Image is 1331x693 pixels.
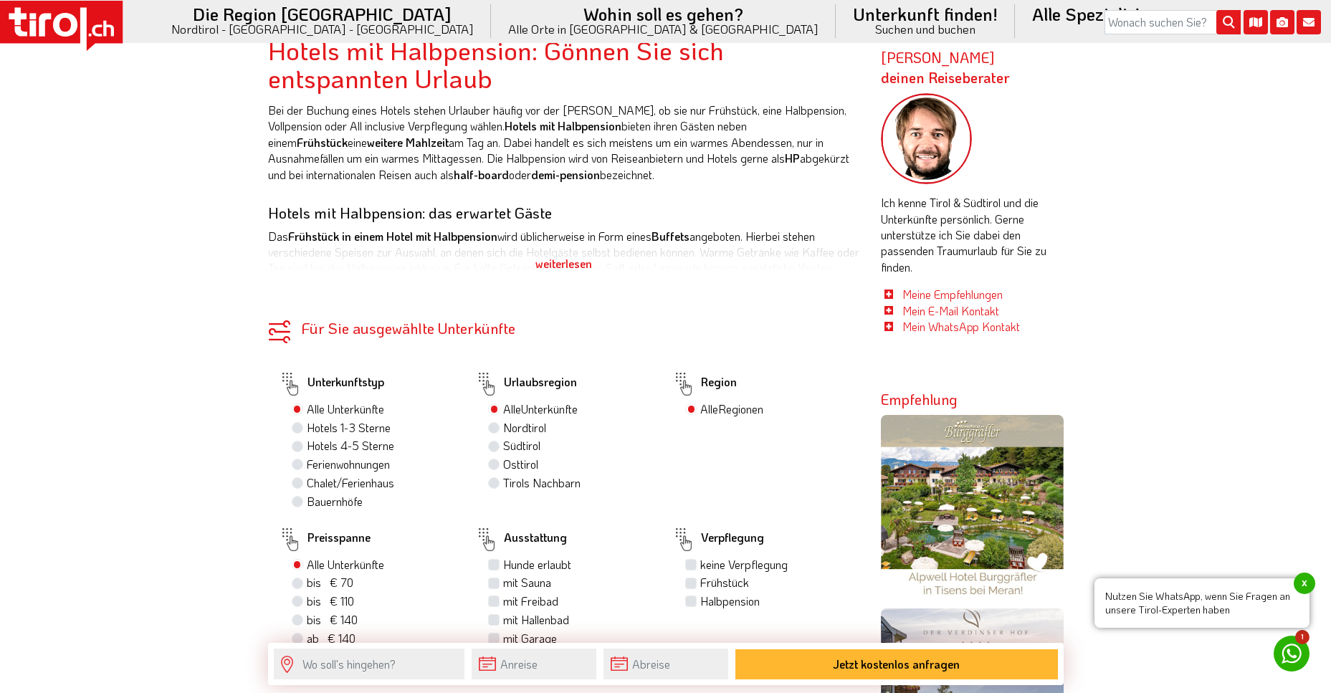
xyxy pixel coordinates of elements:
[475,368,577,401] label: Urlaubsregion
[672,523,764,556] label: Verpflegung
[503,401,578,417] label: Alle Unterkünfte
[279,368,384,401] label: Unterkunftstyp
[902,319,1020,334] a: Mein WhatsApp Kontakt
[307,612,358,627] span: bis € 140
[672,368,737,401] label: Region
[1094,578,1309,628] span: Nutzen Sie WhatsApp, wenn Sie Fragen an unsere Tirol-Experten haben
[604,649,728,679] input: Abreise
[268,36,859,92] h2: Hotels mit Halbpension: Gönnen Sie sich entspannten Urlaub
[785,150,800,166] strong: HP
[881,390,958,408] strong: Empfehlung
[531,167,600,182] strong: demi-pension
[367,135,449,150] strong: weitere Mahlzeit
[735,649,1058,679] button: Jetzt kostenlos anfragen
[700,401,763,417] label: Alle Regionen
[472,649,596,679] input: Anreise
[503,575,551,591] label: mit Sauna
[503,631,557,646] label: mit Garage
[1270,10,1294,34] i: Fotogalerie
[503,420,546,436] label: Nordtirol
[1274,636,1309,672] a: 1 Nutzen Sie WhatsApp, wenn Sie Fragen an unsere Tirol-Experten habenx
[475,523,567,556] label: Ausstattung
[881,415,1064,598] img: burggraefler.jpg
[902,287,1003,302] a: Meine Empfehlungen
[307,631,356,646] span: ab € 140
[1244,10,1268,34] i: Karte öffnen
[503,475,581,491] label: Tirols Nachbarn
[881,93,973,185] img: frag-markus.png
[881,48,1010,87] strong: [PERSON_NAME]
[307,457,390,472] label: Ferienwohnungen
[268,229,859,405] p: Das wird üblicherweise in Form eines angeboten. Hierbei stehen verschiedene Speisen zur Auswahl, ...
[307,475,394,491] label: Chalet/Ferienhaus
[307,401,384,417] label: Alle Unterkünfte
[652,229,690,244] strong: Buffets
[268,204,859,221] h3: Hotels mit Halbpension: das erwartet Gäste
[503,557,571,573] label: Hunde erlaubt
[268,102,859,183] p: Bei der Buchung eines Hotels stehen Urlauber häufig vor der [PERSON_NAME], ob sie nur Frühstück, ...
[171,23,474,35] small: Nordtirol - [GEOGRAPHIC_DATA] - [GEOGRAPHIC_DATA]
[307,557,384,573] label: Alle Unterkünfte
[503,438,540,454] label: Südtirol
[307,575,353,590] span: bis € 70
[881,68,1010,87] span: deinen Reiseberater
[881,93,1064,335] div: Ich kenne Tirol & Südtirol und die Unterkünfte persönlich. Gerne unterstütze ich Sie dabei den pa...
[288,229,497,244] strong: Frühstück in einem Hotel mit Halbpension
[508,23,819,35] small: Alle Orte in [GEOGRAPHIC_DATA] & [GEOGRAPHIC_DATA]
[1105,10,1241,34] input: Wonach suchen Sie?
[902,303,999,318] a: Mein E-Mail Kontakt
[268,320,859,335] div: Für Sie ausgewählte Unterkünfte
[297,135,348,150] strong: Frühstück
[503,593,558,609] label: mit Freibad
[307,593,354,608] span: bis € 110
[307,420,391,436] label: Hotels 1-3 Sterne
[503,457,538,472] label: Osttirol
[307,438,394,454] label: Hotels 4-5 Sterne
[1294,573,1315,594] span: x
[274,649,464,679] input: Wo soll's hingehen?
[454,167,509,182] strong: half-board
[279,523,371,556] label: Preisspanne
[700,593,760,609] label: Halbpension
[1297,10,1321,34] i: Kontakt
[700,575,749,591] label: Frühstück
[503,612,569,628] label: mit Hallenbad
[268,246,859,282] div: weiterlesen
[1295,630,1309,644] span: 1
[307,494,363,510] label: Bauernhöfe
[505,118,621,133] strong: Hotels mit Halbpension
[700,557,788,573] label: keine Verpflegung
[853,23,998,35] small: Suchen und buchen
